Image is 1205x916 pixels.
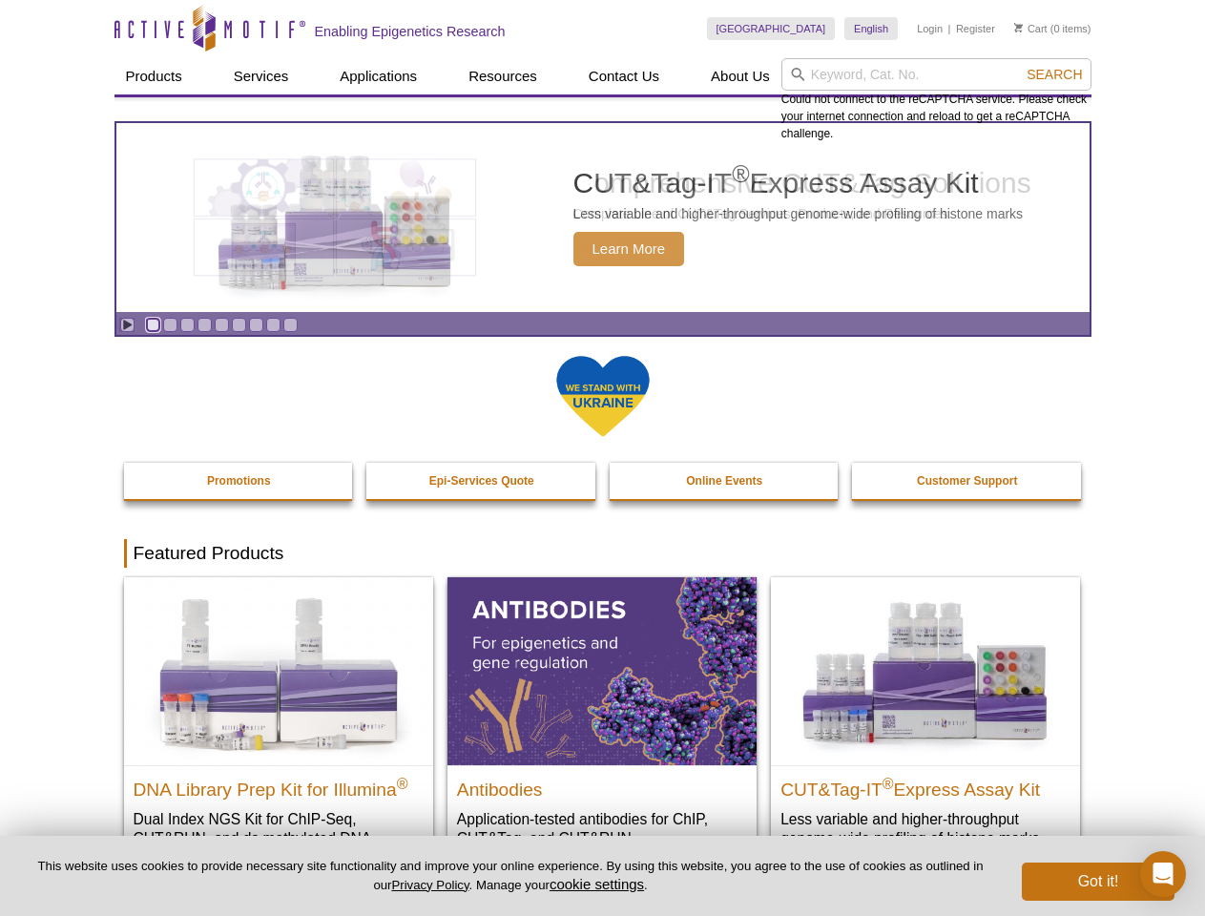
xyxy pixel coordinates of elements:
img: All Antibodies [447,577,757,764]
strong: Customer Support [917,474,1017,488]
a: All Antibodies Antibodies Application-tested antibodies for ChIP, CUT&Tag, and CUT&RUN. [447,577,757,866]
a: Cart [1014,22,1048,35]
a: Go to slide 7 [249,318,263,332]
a: Go to slide 1 [146,318,160,332]
sup: ® [883,775,894,791]
strong: Promotions [207,474,271,488]
a: CUT&Tag-IT Express Assay Kit CUT&Tag-IT®Express Assay Kit Less variable and higher-throughput gen... [116,123,1090,312]
h2: Featured Products [124,539,1082,568]
article: CUT&Tag-IT Express Assay Kit [116,123,1090,312]
sup: ® [732,160,749,187]
li: | [948,17,951,40]
a: Privacy Policy [391,878,468,892]
p: Application-tested antibodies for ChIP, CUT&Tag, and CUT&RUN. [457,809,747,848]
a: Go to slide 2 [163,318,177,332]
a: DNA Library Prep Kit for Illumina DNA Library Prep Kit for Illumina® Dual Index NGS Kit for ChIP-... [124,577,433,885]
h2: Enabling Epigenetics Research [315,23,506,40]
span: Search [1027,67,1082,82]
img: CUT&Tag-IT® Express Assay Kit [771,577,1080,764]
button: cookie settings [550,876,644,892]
div: Could not connect to the reCAPTCHA service. Please check your internet connection and reload to g... [781,58,1091,142]
a: Go to slide 5 [215,318,229,332]
p: This website uses cookies to provide necessary site functionality and improve your online experie... [31,858,990,894]
a: CUT&Tag-IT® Express Assay Kit CUT&Tag-IT®Express Assay Kit Less variable and higher-throughput ge... [771,577,1080,866]
img: We Stand With Ukraine [555,354,651,439]
a: Online Events [610,463,841,499]
a: Epi-Services Quote [366,463,597,499]
h2: DNA Library Prep Kit for Illumina [134,771,424,800]
li: (0 items) [1014,17,1091,40]
a: Go to slide 8 [266,318,280,332]
button: Search [1021,66,1088,83]
h2: CUT&Tag-IT Express Assay Kit [573,169,1024,198]
h2: Antibodies [457,771,747,800]
a: English [844,17,898,40]
a: Promotions [124,463,355,499]
img: DNA Library Prep Kit for Illumina [124,577,433,764]
a: Login [917,22,943,35]
a: Go to slide 6 [232,318,246,332]
a: Customer Support [852,463,1083,499]
a: Go to slide 4 [197,318,212,332]
h2: CUT&Tag-IT Express Assay Kit [780,771,1070,800]
strong: Online Events [686,474,762,488]
img: CUT&Tag-IT Express Assay Kit [177,113,492,323]
a: Resources [457,58,549,94]
a: Go to slide 9 [283,318,298,332]
a: Applications [328,58,428,94]
p: Less variable and higher-throughput genome-wide profiling of histone marks​. [780,809,1070,848]
sup: ® [397,775,408,791]
a: Products [114,58,194,94]
span: Learn More [573,232,685,266]
a: Contact Us [577,58,671,94]
p: Dual Index NGS Kit for ChIP-Seq, CUT&RUN, and ds methylated DNA assays. [134,809,424,867]
button: Got it! [1022,863,1174,901]
input: Keyword, Cat. No. [781,58,1091,91]
strong: Epi-Services Quote [429,474,534,488]
div: Open Intercom Messenger [1140,851,1186,897]
img: Your Cart [1014,23,1023,32]
a: Services [222,58,301,94]
a: Go to slide 3 [180,318,195,332]
a: Register [956,22,995,35]
a: Toggle autoplay [120,318,135,332]
a: [GEOGRAPHIC_DATA] [707,17,836,40]
a: About Us [699,58,781,94]
p: Less variable and higher-throughput genome-wide profiling of histone marks [573,205,1024,222]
